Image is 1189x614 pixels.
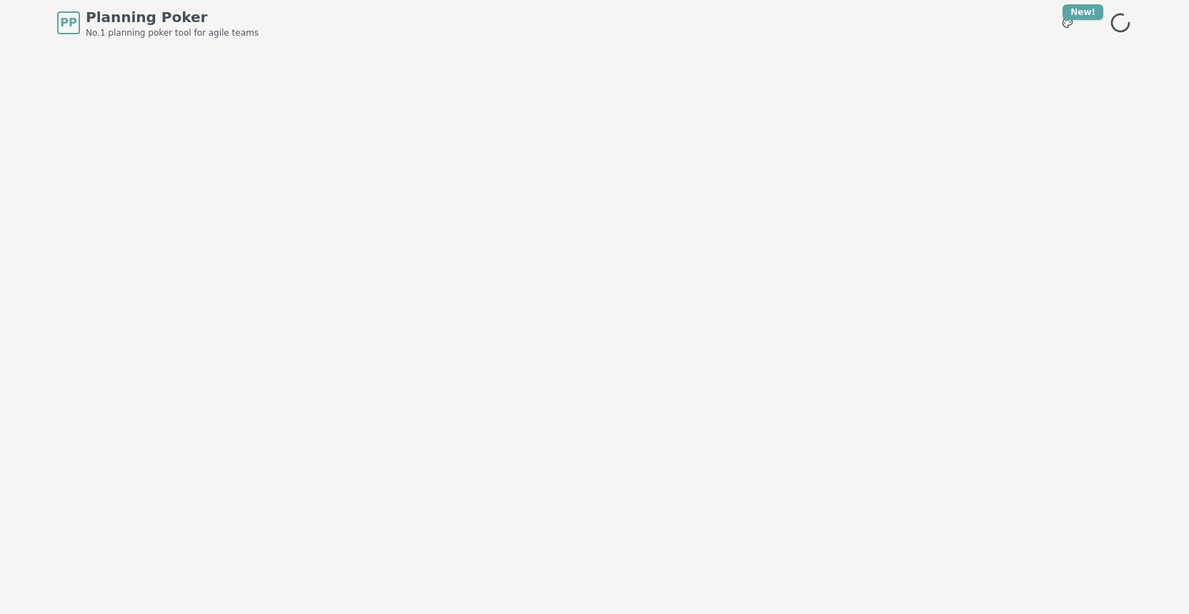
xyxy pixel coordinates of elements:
a: PPPlanning PokerNo.1 planning poker tool for agile teams [57,7,259,39]
div: New! [1063,4,1103,20]
span: No.1 planning poker tool for agile teams [86,27,259,39]
span: PP [60,14,76,31]
button: New! [1055,10,1080,36]
span: Planning Poker [86,7,259,27]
